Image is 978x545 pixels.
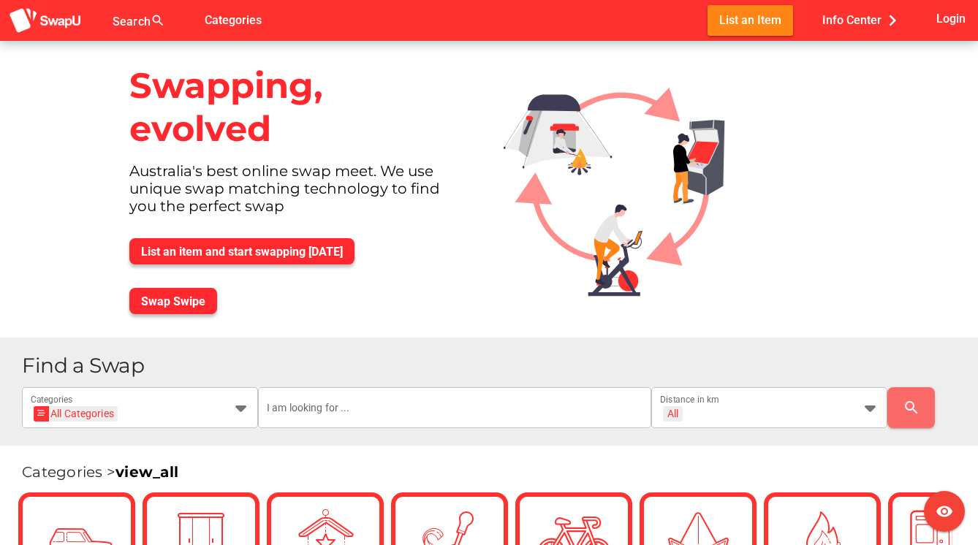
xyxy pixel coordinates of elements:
[708,5,793,35] button: List an Item
[719,10,781,30] span: List an Item
[22,463,178,481] span: Categories >
[118,162,480,226] div: Australia's best online swap meet. We use unique swap matching technology to find you the perfect...
[882,9,903,31] i: chevron_right
[492,41,760,313] img: Graphic.svg
[22,355,966,376] h1: Find a Swap
[667,407,678,420] div: All
[118,53,480,162] div: Swapping, evolved
[267,387,642,428] input: I am looking for ...
[811,5,915,35] button: Info Center
[129,288,217,314] button: Swap Swipe
[936,9,966,28] span: Login
[933,5,969,32] button: Login
[141,245,343,259] span: List an item and start swapping [DATE]
[903,399,920,416] i: search
[115,463,178,481] a: view_all
[822,8,903,32] span: Info Center
[936,503,953,520] i: visibility
[193,5,273,35] button: Categories
[141,294,205,308] span: Swap Swipe
[183,12,200,29] i: false
[38,406,114,422] div: All Categories
[205,8,262,32] span: Categories
[129,238,355,264] button: List an item and start swapping [DATE]
[193,12,273,26] a: Categories
[9,7,82,34] img: aSD8y5uGLpzPJLYTcYcjNu3laj1c05W5KWf0Ds+Za8uybjssssuu+yyyy677LKX2n+PWMSDJ9a87AAAAABJRU5ErkJggg==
